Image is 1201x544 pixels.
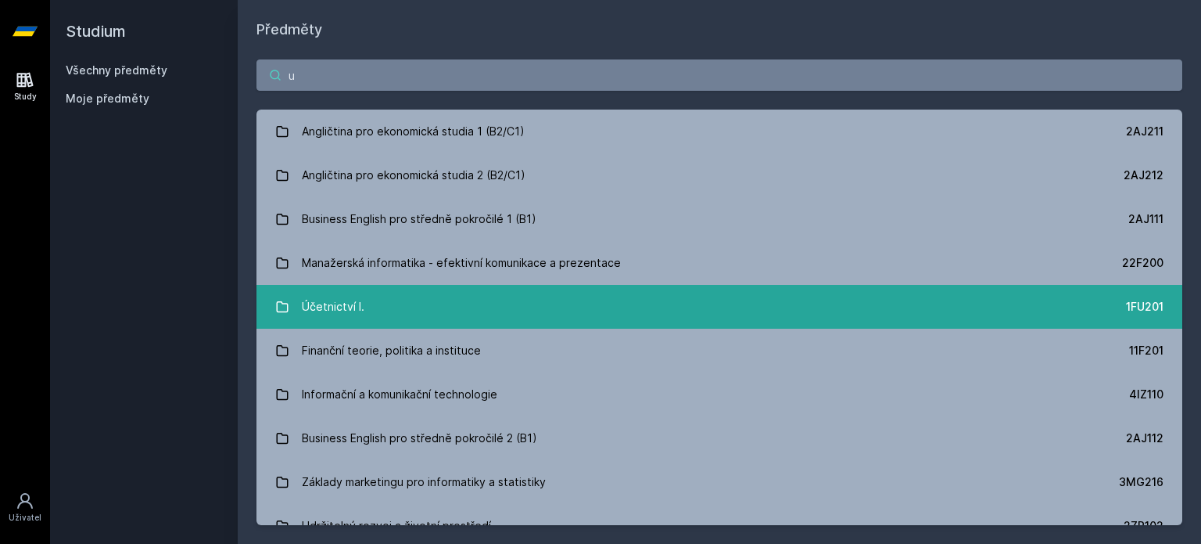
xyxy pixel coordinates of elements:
span: Moje předměty [66,91,149,106]
div: Study [14,91,37,103]
a: Všechny předměty [66,63,167,77]
a: Uživatel [3,484,47,531]
a: Business English pro středně pokročilé 2 (B1) 2AJ112 [256,416,1182,460]
div: Finanční teorie, politika a instituce [302,335,481,366]
a: Základy marketingu pro informatiky a statistiky 3MG216 [256,460,1182,504]
div: Business English pro středně pokročilé 1 (B1) [302,204,536,235]
a: Účetnictví I. 1FU201 [256,285,1182,329]
div: 2AJ111 [1128,211,1163,227]
div: 2AJ212 [1124,168,1163,183]
div: Základy marketingu pro informatiky a statistiky [302,467,546,498]
div: 4IZ110 [1129,387,1163,402]
div: 2AJ112 [1126,431,1163,446]
a: Angličtina pro ekonomická studia 1 (B2/C1) 2AJ211 [256,110,1182,153]
div: 2AJ211 [1126,124,1163,139]
div: 1FU201 [1126,299,1163,315]
div: Udržitelný rozvoj a životní prostředí [302,510,491,542]
h1: Předměty [256,19,1182,41]
div: Business English pro středně pokročilé 2 (B1) [302,423,537,454]
a: Informační a komunikační technologie 4IZ110 [256,373,1182,416]
input: Název nebo ident předmětu… [256,59,1182,91]
div: 22F200 [1122,255,1163,271]
a: Manažerská informatika - efektivní komunikace a prezentace 22F200 [256,241,1182,285]
div: 11F201 [1129,343,1163,358]
a: Finanční teorie, politika a instituce 11F201 [256,329,1182,373]
div: 3MG216 [1119,474,1163,490]
div: Uživatel [9,512,41,524]
div: Manažerská informatika - efektivní komunikace a prezentace [302,247,621,279]
a: Angličtina pro ekonomická studia 2 (B2/C1) 2AJ212 [256,153,1182,197]
div: Angličtina pro ekonomická studia 1 (B2/C1) [302,116,525,147]
div: Informační a komunikační technologie [302,379,497,410]
div: Účetnictví I. [302,291,364,322]
div: Angličtina pro ekonomická studia 2 (B2/C1) [302,160,525,191]
a: Study [3,63,47,110]
a: Business English pro středně pokročilé 1 (B1) 2AJ111 [256,197,1182,241]
div: 2ZP102 [1124,518,1163,534]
